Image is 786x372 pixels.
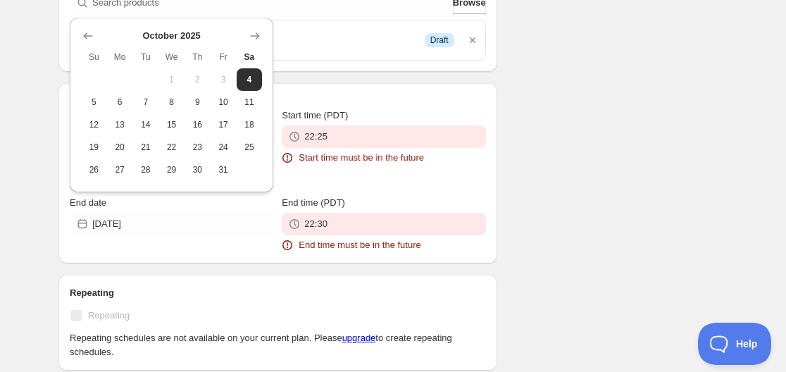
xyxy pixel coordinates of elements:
span: Sa [242,51,257,63]
button: Monday October 27 2025 [107,159,133,181]
th: Tuesday [133,46,159,68]
th: Friday [211,46,237,68]
button: Thursday October 30 2025 [185,159,211,181]
th: Sunday [81,46,107,68]
span: 21 [139,142,154,153]
span: 7 [139,97,154,108]
span: We [164,51,179,63]
button: Friday October 17 2025 [211,113,237,136]
span: 30 [190,164,205,175]
span: 4 [242,74,257,85]
button: Sunday October 5 2025 [81,91,107,113]
span: 1 [164,74,179,85]
button: Show previous month, September 2025 [78,26,98,46]
span: 22 [164,142,179,153]
button: Tuesday October 28 2025 [133,159,159,181]
button: Thursday October 2 2025 [185,68,211,91]
button: Saturday October 11 2025 [237,91,263,113]
span: 3 [216,74,231,85]
button: Friday October 24 2025 [211,136,237,159]
th: Monday [107,46,133,68]
span: 28 [139,164,154,175]
h2: Active dates [70,94,486,108]
button: Sunday October 26 2025 [81,159,107,181]
span: 6 [113,97,127,108]
button: Thursday October 23 2025 [185,136,211,159]
span: 5 [87,97,101,108]
span: 14 [139,119,154,130]
button: Friday October 10 2025 [211,91,237,113]
button: Wednesday October 1 2025 [158,68,185,91]
button: Wednesday October 8 2025 [158,91,185,113]
span: 18 [242,119,257,130]
button: Wednesday October 22 2025 [158,136,185,159]
span: 26 [87,164,101,175]
button: Tuesday October 14 2025 [133,113,159,136]
button: Tuesday October 7 2025 [133,91,159,113]
span: 10 [216,97,231,108]
th: Thursday [185,46,211,68]
button: Friday October 3 2025 [211,68,237,91]
th: Wednesday [158,46,185,68]
span: 12 [87,119,101,130]
span: 27 [113,164,127,175]
span: 24 [216,142,231,153]
span: Draft [430,35,449,46]
button: Monday October 20 2025 [107,136,133,159]
span: Start time (PDT) [282,110,348,120]
span: 25 [242,142,257,153]
span: End time (PDT) [282,197,345,208]
h2: Repeating [70,286,486,300]
span: 31 [216,164,231,175]
span: 29 [164,164,179,175]
iframe: Toggle Customer Support [698,323,772,365]
span: Th [190,51,205,63]
button: Thursday October 9 2025 [185,91,211,113]
button: Sunday October 19 2025 [81,136,107,159]
span: 16 [190,119,205,130]
button: Saturday October 25 2025 [237,136,263,159]
span: Start time must be in the future [299,151,424,165]
button: Today Saturday October 4 2025 [237,68,263,91]
button: Tuesday October 21 2025 [133,136,159,159]
p: Repeating schedules are not available on your current plan. Please to create repeating schedules. [70,331,486,359]
span: 8 [164,97,179,108]
button: Thursday October 16 2025 [185,113,211,136]
span: End time must be in the future [299,238,420,252]
button: Wednesday October 15 2025 [158,113,185,136]
span: 9 [190,97,205,108]
span: 20 [113,142,127,153]
span: Su [87,51,101,63]
span: 15 [164,119,179,130]
span: Repeating [88,310,130,321]
span: Tu [139,51,154,63]
button: Friday October 31 2025 [211,159,237,181]
span: 2 [190,74,205,85]
span: End date [70,197,106,208]
button: Show next month, November 2025 [245,26,265,46]
button: Monday October 13 2025 [107,113,133,136]
button: Sunday October 12 2025 [81,113,107,136]
button: Monday October 6 2025 [107,91,133,113]
span: 19 [87,142,101,153]
th: Saturday [237,46,263,68]
span: Fr [216,51,231,63]
button: Wednesday October 29 2025 [158,159,185,181]
span: 11 [242,97,257,108]
span: 17 [216,119,231,130]
button: Saturday October 18 2025 [237,113,263,136]
a: upgrade [342,333,376,343]
span: Mo [113,51,127,63]
span: 23 [190,142,205,153]
span: 13 [113,119,127,130]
